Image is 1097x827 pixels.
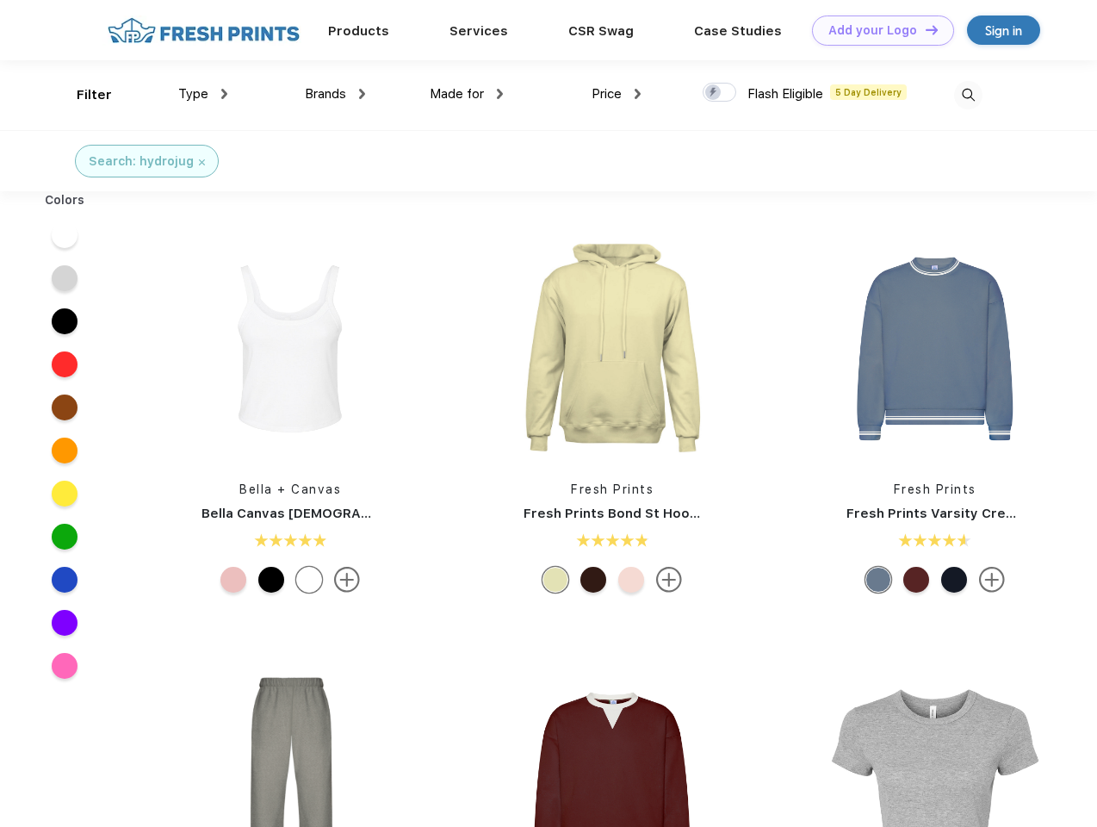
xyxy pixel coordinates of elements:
a: Fresh Prints [571,482,654,496]
span: 5 Day Delivery [830,84,907,100]
img: filter_cancel.svg [199,159,205,165]
img: dropdown.png [635,89,641,99]
img: fo%20logo%202.webp [102,16,305,46]
div: Navy with White Stripes [941,567,967,593]
span: Brands [305,86,346,102]
img: more.svg [334,567,360,593]
div: Solid Pink Blend [220,567,246,593]
img: DT [926,25,938,34]
div: Search: hydrojug [89,152,194,171]
a: Sign in [967,16,1040,45]
div: Solid Blk Blend [258,567,284,593]
span: Flash Eligible [747,86,823,102]
a: Fresh Prints Bond St Hoodie [524,506,710,521]
div: Millennial Pink [618,567,644,593]
div: Solid Wht Blend [296,567,322,593]
div: Filter [77,85,112,105]
div: Dark Chocolate [580,567,606,593]
div: Denim Blue [865,567,891,593]
div: Add your Logo [828,23,917,38]
img: dropdown.png [359,89,365,99]
img: dropdown.png [221,89,227,99]
img: func=resize&h=266 [821,234,1050,463]
img: more.svg [979,567,1005,593]
img: func=resize&h=266 [176,234,405,463]
div: Pastel Yellow mto [542,567,568,593]
img: func=resize&h=266 [498,234,727,463]
img: desktop_search.svg [954,81,982,109]
a: Bella + Canvas [239,482,341,496]
span: Made for [430,86,484,102]
img: more.svg [656,567,682,593]
a: Fresh Prints [894,482,976,496]
span: Type [178,86,208,102]
a: Fresh Prints Varsity Crewneck [846,506,1048,521]
div: Colors [32,191,98,209]
a: Bella Canvas [DEMOGRAPHIC_DATA]' Micro Ribbed Scoop Tank [201,506,611,521]
span: Price [592,86,622,102]
div: Burgundy [903,567,929,593]
a: Products [328,23,389,39]
div: Sign in [985,21,1022,40]
img: dropdown.png [497,89,503,99]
